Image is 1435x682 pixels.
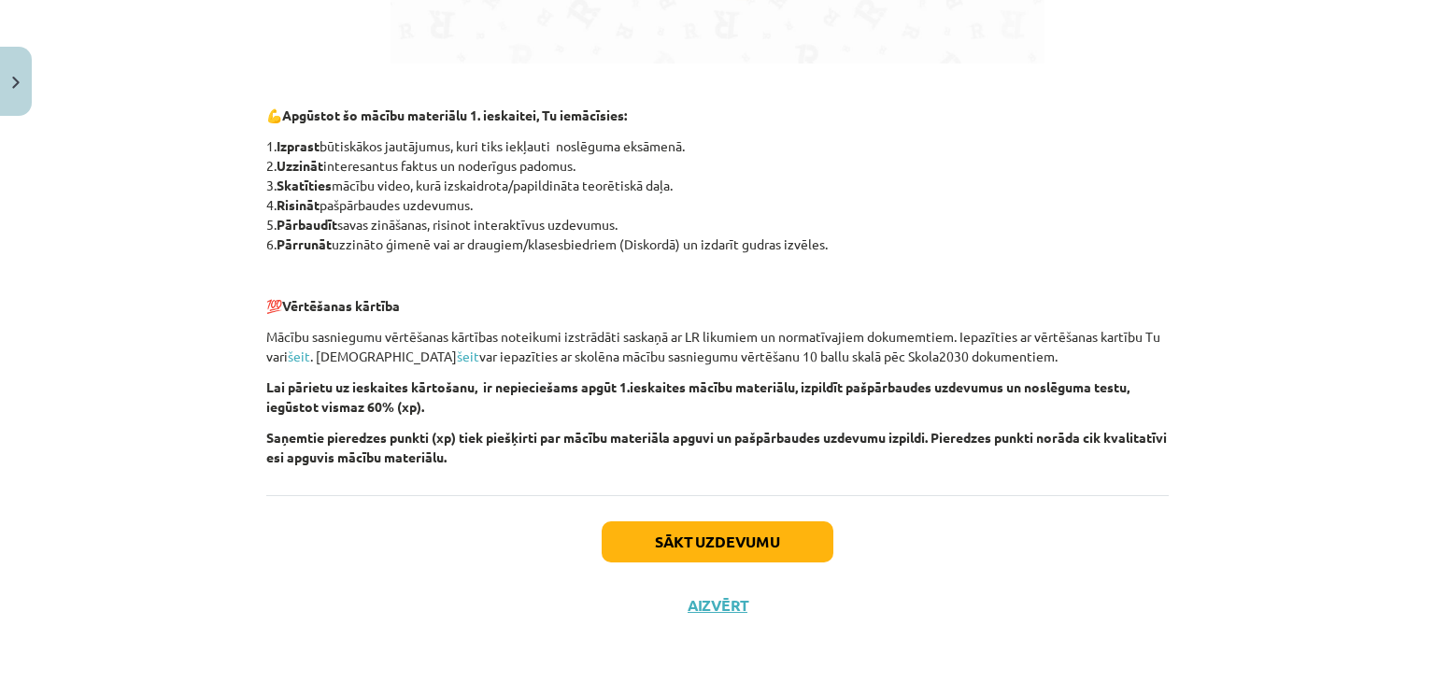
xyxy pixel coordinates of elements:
[282,107,627,123] strong: Apgūstot šo mācību materiālu 1. ieskaitei, Tu iemācīsies:
[277,177,332,193] strong: Skatīties
[266,378,1130,415] strong: Lai pārietu uz ieskaites kārtošanu, ir nepieciešams apgūt 1.ieskaites mācību materiālu, izpildīt ...
[266,136,1169,254] p: 1. būtiskākos jautājumus, kuri tiks iekļauti noslēguma eksāmenā. 2. interesantus faktus un noderī...
[266,327,1169,366] p: Mācību sasniegumu vērtēšanas kārtības noteikumi izstrādāti saskaņā ar LR likumiem un normatīvajie...
[277,216,337,233] strong: Pārbaudīt
[277,137,320,154] strong: Izprast
[277,235,332,252] strong: Pārrunāt
[457,348,479,364] a: šeit
[277,196,320,213] strong: Risināt
[266,106,1169,125] p: 💪
[282,297,400,314] strong: Vērtēšanas kārtība
[682,596,753,615] button: Aizvērt
[266,296,1169,316] p: 💯
[277,157,323,174] strong: Uzzināt
[288,348,310,364] a: šeit
[12,77,20,89] img: icon-close-lesson-0947bae3869378f0d4975bcd49f059093ad1ed9edebbc8119c70593378902aed.svg
[602,521,833,562] button: Sākt uzdevumu
[266,429,1167,465] strong: Saņemtie pieredzes punkti (xp) tiek piešķirti par mācību materiāla apguvi un pašpārbaudes uzdevum...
